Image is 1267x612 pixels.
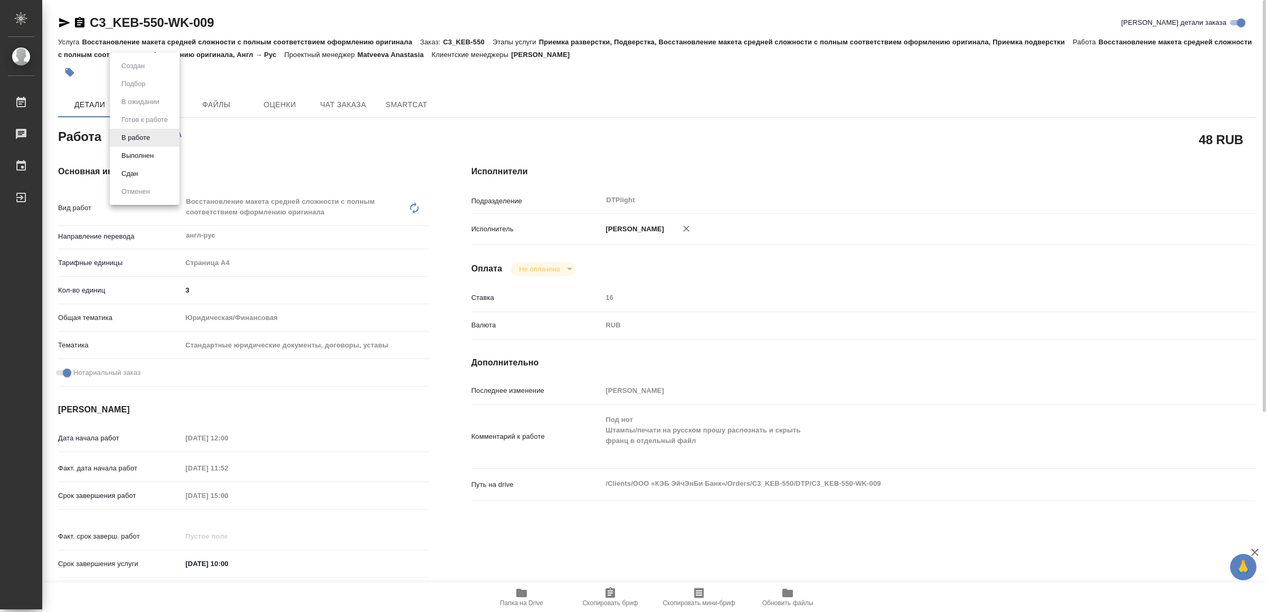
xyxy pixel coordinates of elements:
[118,132,153,144] button: В работе
[118,186,153,197] button: Отменен
[118,78,149,90] button: Подбор
[118,168,141,180] button: Сдан
[118,114,171,126] button: Готов к работе
[118,60,148,72] button: Создан
[118,150,157,162] button: Выполнен
[118,96,163,108] button: В ожидании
